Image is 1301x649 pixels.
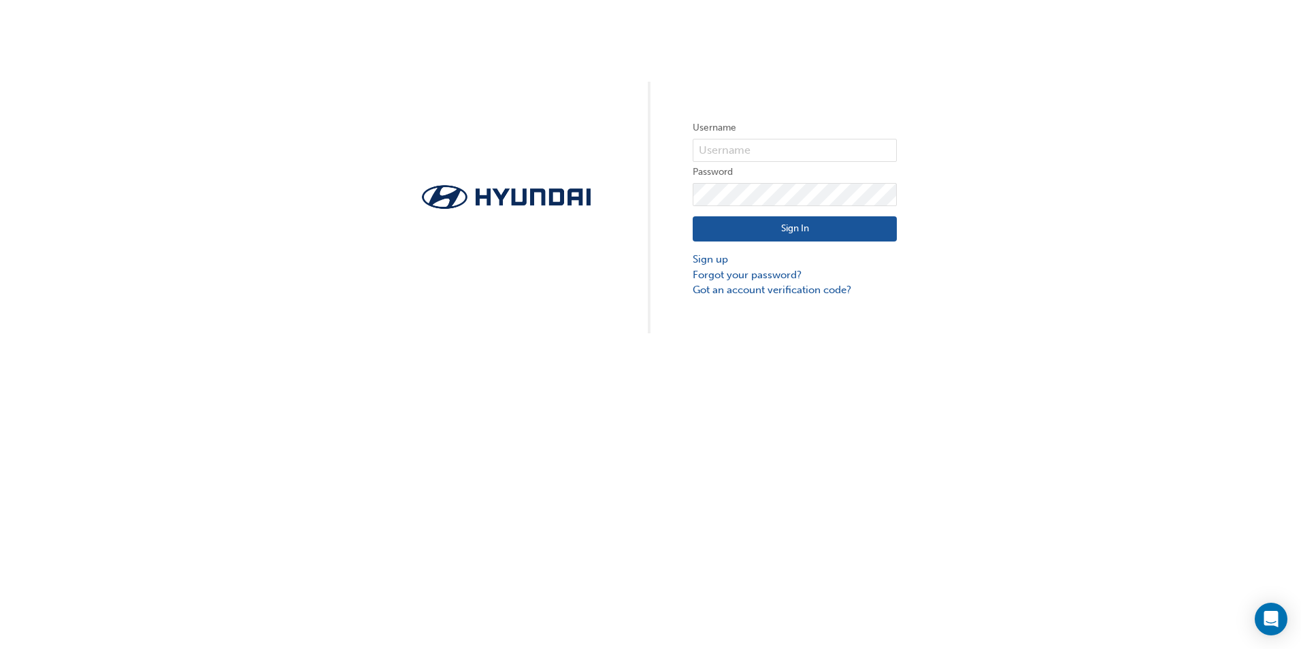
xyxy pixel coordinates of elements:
[693,252,897,267] a: Sign up
[693,216,897,242] button: Sign In
[693,139,897,162] input: Username
[693,164,897,180] label: Password
[1255,603,1287,635] div: Open Intercom Messenger
[404,181,608,213] img: Trak
[693,120,897,136] label: Username
[693,267,897,283] a: Forgot your password?
[693,282,897,298] a: Got an account verification code?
